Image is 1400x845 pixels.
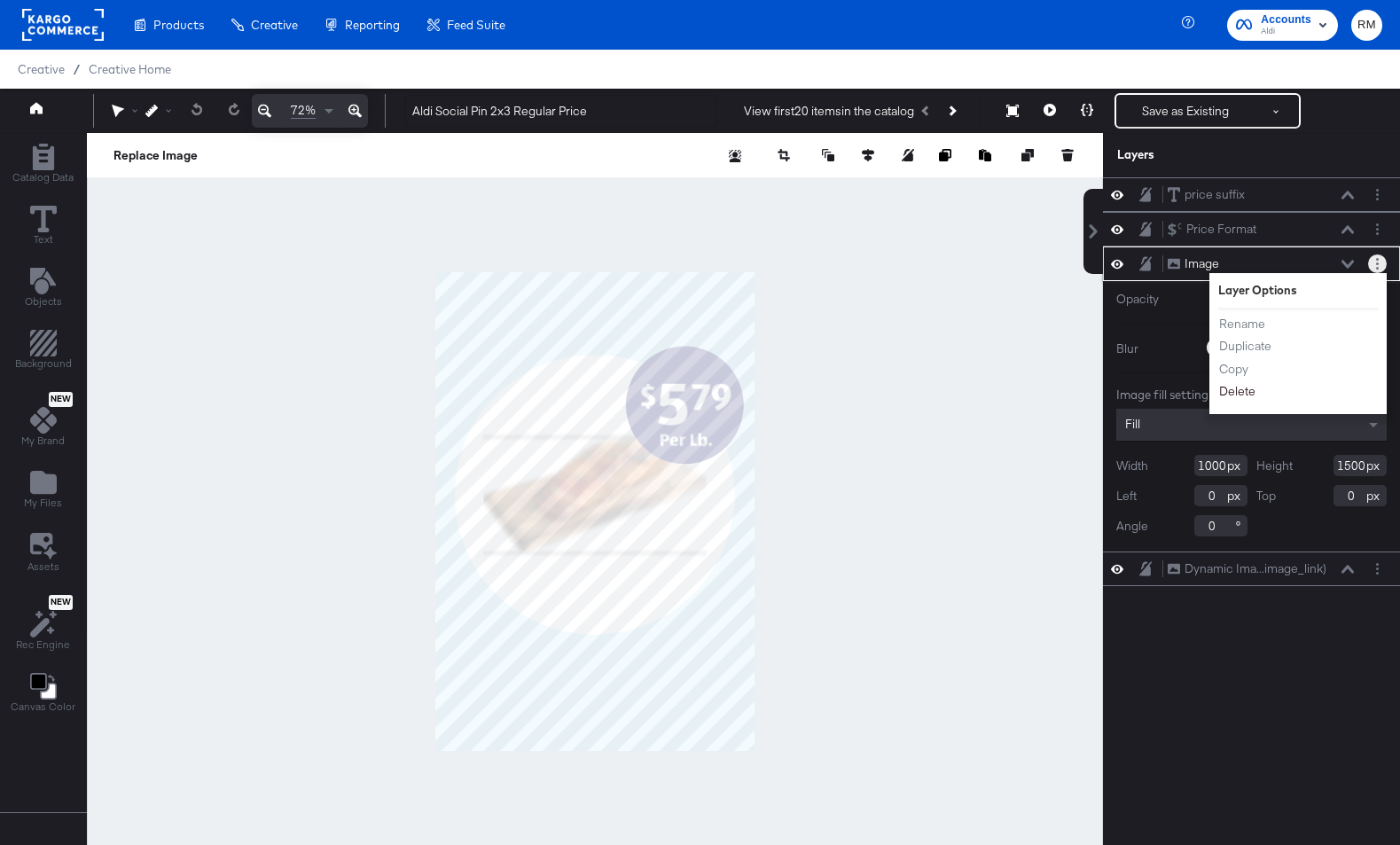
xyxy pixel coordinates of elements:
div: Layers [1117,146,1298,163]
label: Height [1256,458,1293,474]
span: / [65,62,89,76]
div: Layer Options [1218,282,1378,299]
span: New [49,597,73,608]
button: Duplicate [1218,337,1272,356]
button: AccountsAldi [1227,10,1338,41]
div: price suffix [1185,186,1245,203]
svg: Remove background [729,150,741,162]
button: Save as Existing [1116,95,1255,127]
button: Add Text [14,263,73,314]
div: View first 20 items in the catalog [744,103,914,120]
button: price suffix [1167,185,1246,204]
button: Layer Options [1368,559,1387,578]
button: Add Rectangle [4,326,82,377]
button: Add Rectangle [2,139,84,190]
span: My Brand [21,434,65,448]
span: Rec Engine [16,638,70,652]
label: Width [1116,458,1148,474]
label: Opacity [1116,291,1196,308]
button: Copy image [939,146,957,164]
label: Top [1256,488,1276,505]
span: Aldi [1261,25,1311,39]
button: Next Product [939,95,964,127]
span: Reporting [345,18,400,32]
svg: Paste image [979,149,991,161]
span: Background [15,356,72,371]
button: Dynamic Ima...image_link) [1167,559,1327,578]
button: Replace Image [113,146,198,164]
div: Price Format [1186,221,1256,238]
svg: Copy image [939,149,951,161]
label: Angle [1116,518,1148,535]
button: Layer Options [1368,220,1387,239]
span: Creative [18,62,65,76]
span: Fill [1125,416,1140,432]
span: Feed Suite [447,18,505,32]
button: Layer Options [1368,254,1387,273]
div: Image fill setting [1116,387,1387,403]
span: Text [34,232,53,246]
div: Image [1185,255,1219,272]
span: My Files [24,496,62,510]
span: Catalog Data [12,170,74,184]
button: Text [20,201,67,252]
button: Copy [1218,360,1249,379]
button: Layer Options [1368,185,1387,204]
span: New [49,394,73,405]
button: NewRec Engine [5,591,81,657]
button: Price Format [1167,220,1257,239]
button: Add Files [13,466,73,516]
label: Blur [1116,340,1196,357]
button: Image [1167,254,1220,273]
div: Dynamic Ima...image_link) [1185,560,1326,577]
button: Rename [1218,315,1266,333]
button: Assets [17,528,70,579]
span: 72% [291,102,316,119]
button: Delete [1218,382,1256,401]
button: RM [1351,10,1382,41]
span: Creative [251,18,298,32]
span: RM [1358,15,1375,35]
span: Objects [25,294,62,309]
a: Creative Home [89,62,171,76]
button: Paste image [979,146,997,164]
span: Assets [27,559,59,574]
button: NewMy Brand [11,388,75,454]
span: Products [153,18,204,32]
span: Accounts [1261,11,1311,29]
label: Left [1116,488,1137,505]
span: Canvas Color [11,700,75,714]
